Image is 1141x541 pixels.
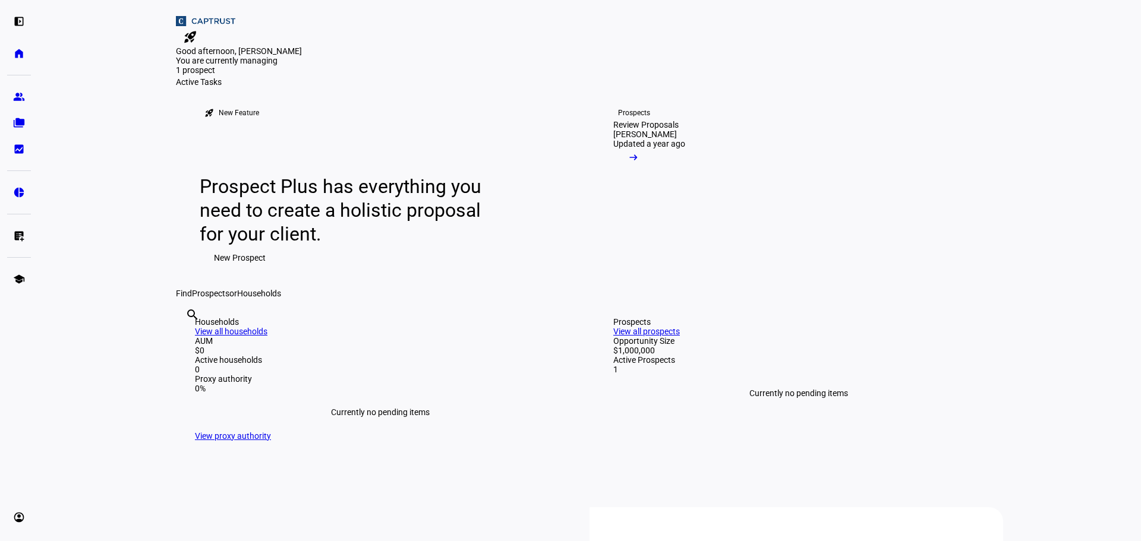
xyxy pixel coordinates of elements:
div: 1 [613,365,984,374]
a: pie_chart [7,181,31,204]
eth-mat-symbol: school [13,273,25,285]
a: ProspectsReview Proposals[PERSON_NAME]Updated a year ago [594,87,792,289]
div: Active Tasks [176,77,1003,87]
span: You are currently managing [176,56,278,65]
div: Good afternoon, [PERSON_NAME] [176,46,1003,56]
mat-icon: search [185,308,200,322]
mat-icon: arrow_right_alt [628,151,639,163]
div: Prospects [613,317,984,327]
eth-mat-symbol: pie_chart [13,186,25,198]
div: Find or [176,289,1003,298]
a: View proxy authority [195,431,271,441]
eth-mat-symbol: account_circle [13,511,25,523]
eth-mat-symbol: folder_copy [13,117,25,129]
eth-mat-symbol: bid_landscape [13,143,25,155]
div: New Feature [219,108,259,118]
eth-mat-symbol: home [13,48,25,59]
a: View all prospects [613,327,680,336]
div: Review Proposals [613,120,679,129]
div: Active Prospects [613,355,984,365]
div: $0 [195,346,566,355]
div: Currently no pending items [195,393,566,431]
span: New Prospect [214,246,266,270]
button: New Prospect [200,246,280,270]
div: Currently no pending items [613,374,984,412]
div: Opportunity Size [613,336,984,346]
div: $1,000,000 [613,346,984,355]
a: home [7,42,31,65]
div: 1 prospect [176,65,295,75]
div: Active households [195,355,566,365]
eth-mat-symbol: left_panel_open [13,15,25,27]
div: Prospects [618,108,650,118]
a: folder_copy [7,111,31,135]
div: Households [195,317,566,327]
div: [PERSON_NAME] [613,129,677,139]
span: Households [237,289,281,298]
div: 0% [195,384,566,393]
div: 0 [195,365,566,374]
a: View all households [195,327,267,336]
mat-icon: rocket_launch [204,108,214,118]
mat-icon: rocket_launch [183,30,197,44]
eth-mat-symbol: group [13,91,25,103]
a: group [7,85,31,109]
eth-mat-symbol: list_alt_add [13,230,25,242]
div: Updated a year ago [613,139,685,148]
div: Proxy authority [195,374,566,384]
span: Prospects [192,289,229,298]
div: AUM [195,336,566,346]
a: bid_landscape [7,137,31,161]
div: Prospect Plus has everything you need to create a holistic proposal for your client. [200,175,493,246]
input: Enter name of prospect or household [185,324,188,338]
